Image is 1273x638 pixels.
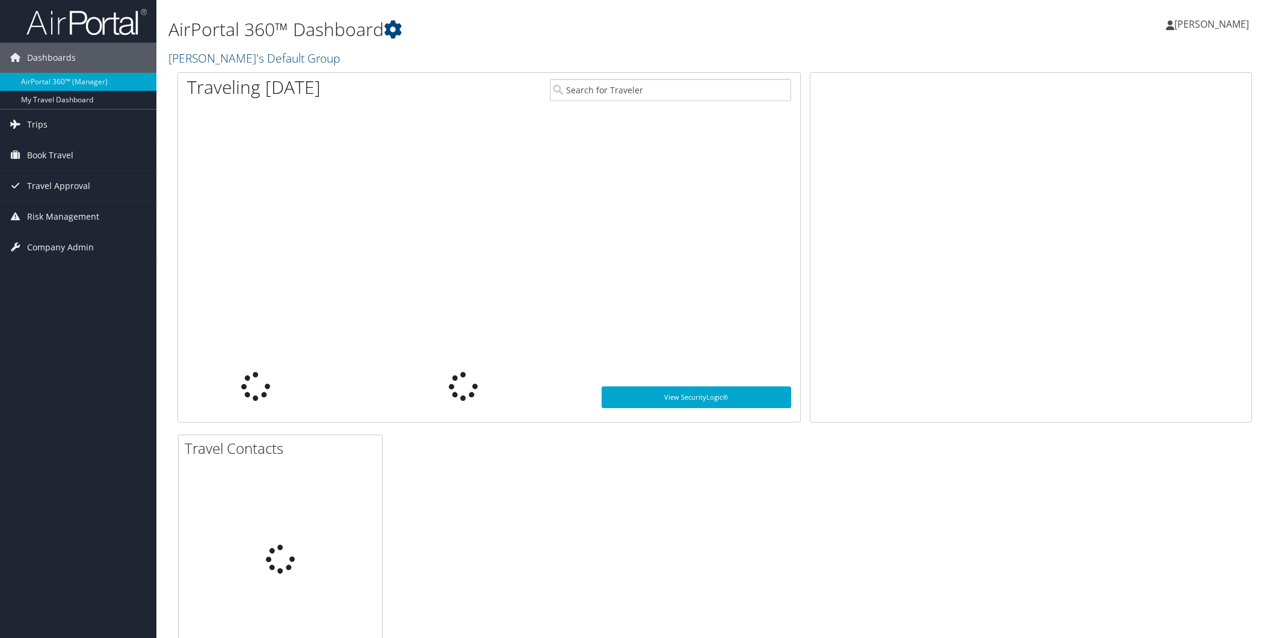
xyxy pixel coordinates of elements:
h2: Travel Contacts [185,438,382,459]
a: [PERSON_NAME] [1166,6,1261,42]
span: Company Admin [27,232,94,262]
span: Travel Approval [27,171,90,201]
span: Book Travel [27,140,73,170]
a: [PERSON_NAME]'s Default Group [168,50,343,66]
span: [PERSON_NAME] [1174,17,1249,31]
a: View SecurityLogic® [602,386,791,408]
img: airportal-logo.png [26,8,147,36]
h1: AirPortal 360™ Dashboard [168,17,897,42]
h1: Traveling [DATE] [187,75,321,100]
span: Dashboards [27,43,76,73]
input: Search for Traveler [550,79,791,101]
span: Risk Management [27,202,99,232]
span: Trips [27,110,48,140]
